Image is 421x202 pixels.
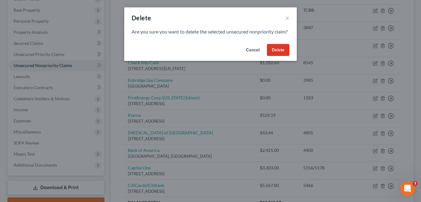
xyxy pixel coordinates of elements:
[241,44,264,56] button: Cancel
[132,14,151,22] div: Delete
[285,14,289,22] button: ×
[413,181,418,186] span: 3
[400,181,415,196] iframe: Intercom live chat
[267,44,289,56] button: Delete
[132,28,289,35] p: Are you sure you want to delete the selected unsecured nonpriority claim?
